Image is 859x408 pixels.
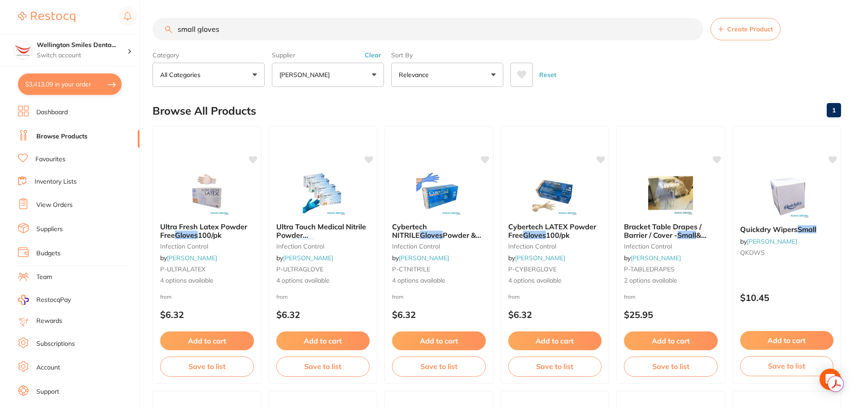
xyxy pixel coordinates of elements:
span: Quickdry Wipers [740,225,798,234]
button: Add to cart [508,331,602,350]
a: Rewards [36,317,62,326]
p: $6.32 [392,309,486,320]
span: Cybertech LATEX Powder Free [508,222,596,239]
a: [PERSON_NAME] [283,254,333,262]
span: by [160,254,217,262]
b: Bracket Table Drapes / Barrier / Cover -Small & Large [624,223,718,239]
button: All Categories [153,63,265,87]
h2: Browse All Products [153,105,256,117]
span: 4 options available [160,276,254,285]
span: from [276,293,288,300]
span: Create Product [727,26,773,33]
label: Category [153,51,265,59]
span: P-CYBERGLOVE [508,265,557,273]
span: P-CTNITRILE [392,265,430,273]
small: infection control [276,243,370,250]
span: by [740,237,797,245]
em: Gloves [175,231,198,240]
b: Quickdry Wipers Small [740,225,834,233]
a: Suppliers [36,225,63,234]
small: infection control [624,243,718,250]
a: Account [36,363,60,372]
img: Ultra Fresh Latex Powder Free Gloves 100/pk [178,171,236,215]
button: Save to list [624,356,718,376]
p: Switch account [37,51,127,60]
span: from [160,293,172,300]
span: from [392,293,404,300]
span: QKDWS [740,249,765,257]
button: Add to cart [160,331,254,350]
span: Bracket Table Drapes / Barrier / Cover - [624,222,702,239]
a: [PERSON_NAME] [515,254,565,262]
span: P-ULTRALATEX [160,265,205,273]
label: Sort By [391,51,503,59]
span: by [508,254,565,262]
span: by [624,254,681,262]
small: infection control [508,243,602,250]
em: Small [798,225,816,234]
span: by [392,254,449,262]
span: Cybertech NITRILE [392,222,427,239]
p: $6.32 [160,309,254,320]
button: Save to list [160,356,254,376]
span: Ultra Touch Medical Nitrile Powder Free [276,222,366,248]
span: P-TABLEDRAPES [624,265,675,273]
img: Restocq Logo [18,12,75,22]
img: Cybertech NITRILE Gloves Powder & Latex Free 100/pk [410,171,468,215]
p: $25.95 [624,309,718,320]
b: Cybertech NITRILE Gloves Powder & Latex Free 100/pk [392,223,486,239]
p: $6.32 [508,309,602,320]
button: Save to list [508,356,602,376]
button: Add to cart [276,331,370,350]
h4: Wellington Smiles Dental [37,41,127,50]
span: Powder & Latex Free 100/pk [392,231,481,248]
span: from [508,293,520,300]
span: 4 options available [508,276,602,285]
img: Quickdry Wipers Small [758,173,816,218]
a: Subscriptions [36,339,75,348]
span: RestocqPay [36,296,71,305]
a: Team [36,273,52,282]
a: 1 [827,101,841,119]
a: Dashboard [36,108,68,117]
img: Wellington Smiles Dental [14,41,32,59]
p: $6.32 [276,309,370,320]
em: Gloves [523,231,546,240]
button: Add to cart [740,331,834,350]
b: Ultra Touch Medical Nitrile Powder Free Gloves 100/box [276,223,370,239]
span: 100/pk [198,231,222,240]
button: Save to list [740,356,834,376]
a: RestocqPay [18,295,71,305]
a: View Orders [36,201,73,210]
button: Reset [536,63,559,87]
b: Ultra Fresh Latex Powder Free Gloves 100/pk [160,223,254,239]
a: Budgets [36,249,61,258]
button: Save to list [392,356,486,376]
em: Small [677,231,696,240]
span: P-ULTRAGLOVE [276,265,323,273]
p: $10.45 [740,292,834,303]
span: & Large [624,231,706,248]
b: Cybertech LATEX Powder Free Gloves 100/pk [508,223,602,239]
span: 100/pk [546,231,570,240]
p: [PERSON_NAME] [279,70,333,79]
button: Save to list [276,356,370,376]
a: Favourites [35,155,65,164]
button: Create Product [711,18,781,40]
button: $3,413.09 in your order [18,73,122,95]
div: Open Intercom Messenger [820,369,841,390]
a: [PERSON_NAME] [747,237,797,245]
a: [PERSON_NAME] [399,254,449,262]
button: [PERSON_NAME] [272,63,384,87]
input: Search Products [153,18,703,40]
a: Restocq Logo [18,7,75,27]
span: 2 options available [624,276,718,285]
button: Relevance [391,63,503,87]
span: from [624,293,636,300]
span: Ultra Fresh Latex Powder Free [160,222,247,239]
button: Clear [362,51,384,59]
a: Support [36,387,59,396]
span: 100/box [314,239,342,248]
small: infection control [160,243,254,250]
a: [PERSON_NAME] [631,254,681,262]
